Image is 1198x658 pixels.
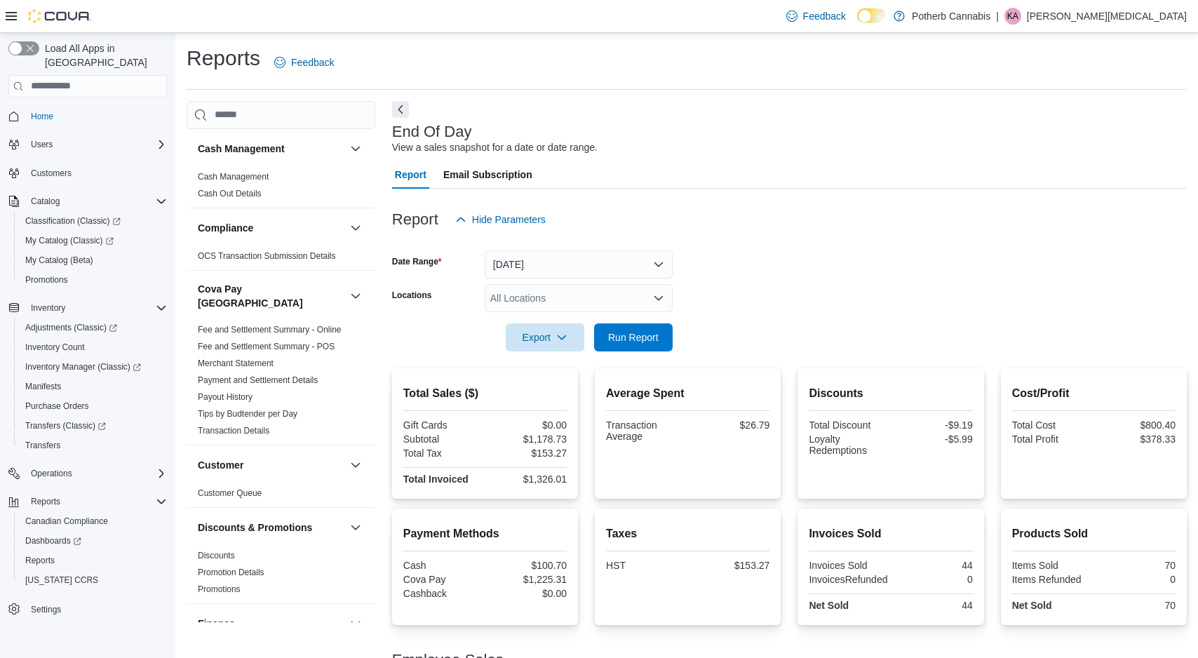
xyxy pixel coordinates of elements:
[198,488,262,499] span: Customer Queue
[198,567,264,578] span: Promotion Details
[996,8,999,25] p: |
[392,123,472,140] h3: End Of Day
[912,8,990,25] p: Potherb Cannabis
[198,425,269,436] span: Transaction Details
[25,136,58,153] button: Users
[198,325,342,335] a: Fee and Settlement Summary - Online
[20,358,167,375] span: Inventory Manager (Classic)
[809,525,972,542] h2: Invoices Sold
[392,101,409,118] button: Next
[20,319,123,336] a: Adjustments (Classic)
[187,321,375,445] div: Cova Pay [GEOGRAPHIC_DATA]
[20,319,167,336] span: Adjustments (Classic)
[28,9,91,23] img: Cova
[894,600,973,611] div: 44
[606,560,685,571] div: HST
[20,572,167,589] span: Washington CCRS
[198,521,344,535] button: Discounts & Promotions
[198,172,269,182] a: Cash Management
[1012,560,1091,571] div: Items Sold
[198,142,344,156] button: Cash Management
[198,551,235,560] a: Discounts
[14,511,173,531] button: Canadian Compliance
[809,434,888,456] div: Loyalty Redemptions
[403,560,483,571] div: Cash
[14,318,173,337] a: Adjustments (Classic)
[392,140,598,155] div: View a sales snapshot for a date or date range.
[198,342,335,351] a: Fee and Settlement Summary - POS
[25,401,89,412] span: Purchase Orders
[606,525,769,542] h2: Taxes
[198,617,344,631] button: Finance
[487,448,567,459] div: $153.27
[20,417,167,434] span: Transfers (Classic)
[347,140,364,157] button: Cash Management
[20,532,167,549] span: Dashboards
[25,575,98,586] span: [US_STATE] CCRS
[198,568,264,577] a: Promotion Details
[8,100,167,656] nav: Complex example
[3,464,173,483] button: Operations
[14,231,173,250] a: My Catalog (Classic)
[809,385,972,402] h2: Discounts
[487,588,567,599] div: $0.00
[3,598,173,619] button: Settings
[347,519,364,536] button: Discounts & Promotions
[20,271,167,288] span: Promotions
[1012,419,1091,431] div: Total Cost
[25,465,78,482] button: Operations
[20,552,60,569] a: Reports
[25,516,108,527] span: Canadian Compliance
[857,23,858,24] span: Dark Mode
[14,250,173,270] button: My Catalog (Beta)
[487,434,567,445] div: $1,178.73
[1096,419,1176,431] div: $800.40
[403,434,483,445] div: Subtotal
[20,552,167,569] span: Reports
[25,381,61,392] span: Manifests
[25,193,167,210] span: Catalog
[25,300,167,316] span: Inventory
[803,9,846,23] span: Feedback
[809,574,888,585] div: InvoicesRefunded
[25,465,167,482] span: Operations
[487,419,567,431] div: $0.00
[1012,434,1091,445] div: Total Profit
[31,496,60,507] span: Reports
[25,193,65,210] button: Catalog
[198,282,344,310] button: Cova Pay [GEOGRAPHIC_DATA]
[25,235,114,246] span: My Catalog (Classic)
[198,188,262,199] span: Cash Out Details
[25,322,117,333] span: Adjustments (Classic)
[392,256,442,267] label: Date Range
[25,215,121,227] span: Classification (Classic)
[894,419,973,431] div: -$9.19
[20,358,147,375] a: Inventory Manager (Classic)
[347,288,364,304] button: Cova Pay [GEOGRAPHIC_DATA]
[20,339,90,356] a: Inventory Count
[514,323,576,351] span: Export
[20,271,74,288] a: Promotions
[20,398,95,415] a: Purchase Orders
[198,171,269,182] span: Cash Management
[443,161,532,189] span: Email Subscription
[691,560,770,571] div: $153.27
[31,302,65,314] span: Inventory
[198,584,241,595] span: Promotions
[20,232,167,249] span: My Catalog (Classic)
[25,361,141,372] span: Inventory Manager (Classic)
[25,420,106,431] span: Transfers (Classic)
[25,555,55,566] span: Reports
[198,375,318,385] a: Payment and Settlement Details
[653,293,664,304] button: Open list of options
[198,521,312,535] h3: Discounts & Promotions
[25,440,60,451] span: Transfers
[1096,574,1176,585] div: 0
[3,298,173,318] button: Inventory
[20,232,119,249] a: My Catalog (Classic)
[809,419,888,431] div: Total Discount
[25,165,77,182] a: Customers
[894,560,973,571] div: 44
[403,448,483,459] div: Total Tax
[14,357,173,377] a: Inventory Manager (Classic)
